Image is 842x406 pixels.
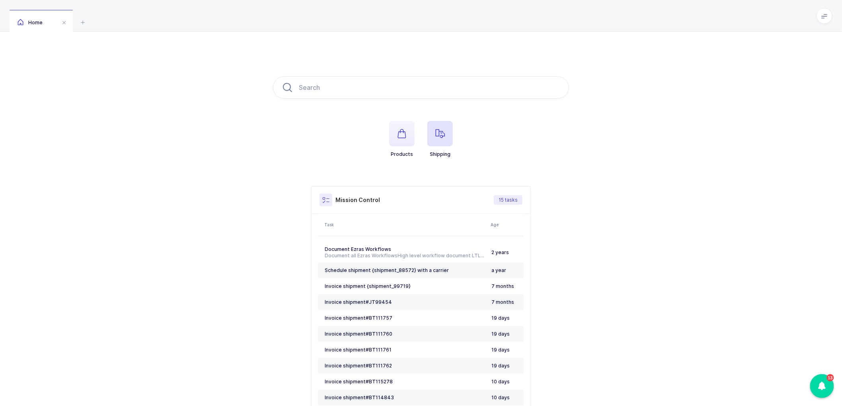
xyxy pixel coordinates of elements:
[472,253,508,258] a: LTL Scheduling
[325,253,485,259] div: Document all Ezras Workflows
[491,299,514,305] span: 7 months
[325,299,392,305] span: Invoice shipment
[491,363,510,369] span: 19 days
[325,315,392,321] span: Invoice shipment
[325,331,392,337] span: Invoice shipment
[427,121,453,157] button: Shipping
[491,283,514,289] span: 7 months
[366,363,392,369] a: #BT111762
[325,347,392,353] span: Invoice shipment
[273,76,569,99] input: Search
[325,363,392,369] span: Invoice shipment
[398,253,471,258] a: High level workflow document
[499,197,518,203] span: 15 tasks
[491,347,510,353] span: 19 days
[335,196,380,204] h3: Mission Control
[491,394,510,400] span: 10 days
[366,331,392,337] a: #BT111760
[325,379,393,385] span: Invoice shipment
[491,267,506,273] span: a year
[827,374,834,381] div: 13
[366,299,392,305] a: #JT99454
[366,315,392,321] a: #BT111757
[491,221,522,228] div: Age
[325,394,394,400] span: Invoice shipment
[491,249,509,255] span: 2 years
[18,19,43,25] span: Home
[325,267,449,273] span: Schedule shipment {shipment_88572} with a carrier
[810,374,834,398] div: 13
[389,121,415,157] button: Products
[325,283,411,289] span: Invoice shipment {shipment_99719}
[324,221,486,228] div: Task
[491,379,510,385] span: 10 days
[491,331,510,337] span: 19 days
[366,347,392,353] a: #BT111761
[366,379,393,385] a: #BT115278
[325,246,391,252] span: Document Ezras Workflows
[491,315,510,321] span: 19 days
[366,394,394,401] a: #BT114843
